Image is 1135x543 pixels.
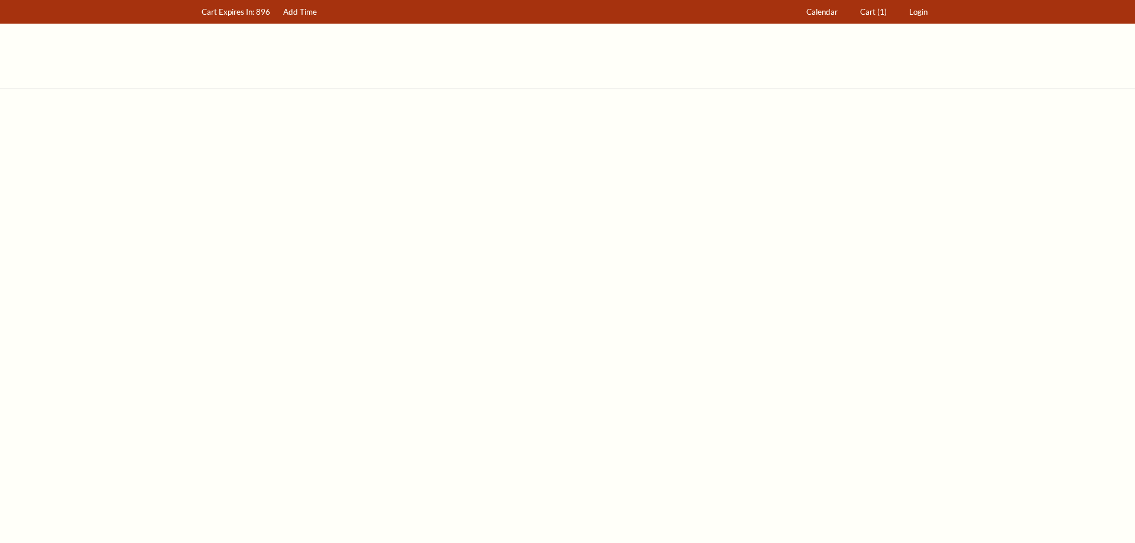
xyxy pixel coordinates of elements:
span: 896 [256,7,270,17]
span: Login [909,7,928,17]
a: Login [904,1,933,24]
a: Calendar [801,1,844,24]
span: Cart [860,7,875,17]
a: Add Time [278,1,323,24]
span: Cart Expires In: [202,7,254,17]
a: Cart (1) [855,1,893,24]
span: (1) [877,7,887,17]
span: Calendar [806,7,838,17]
